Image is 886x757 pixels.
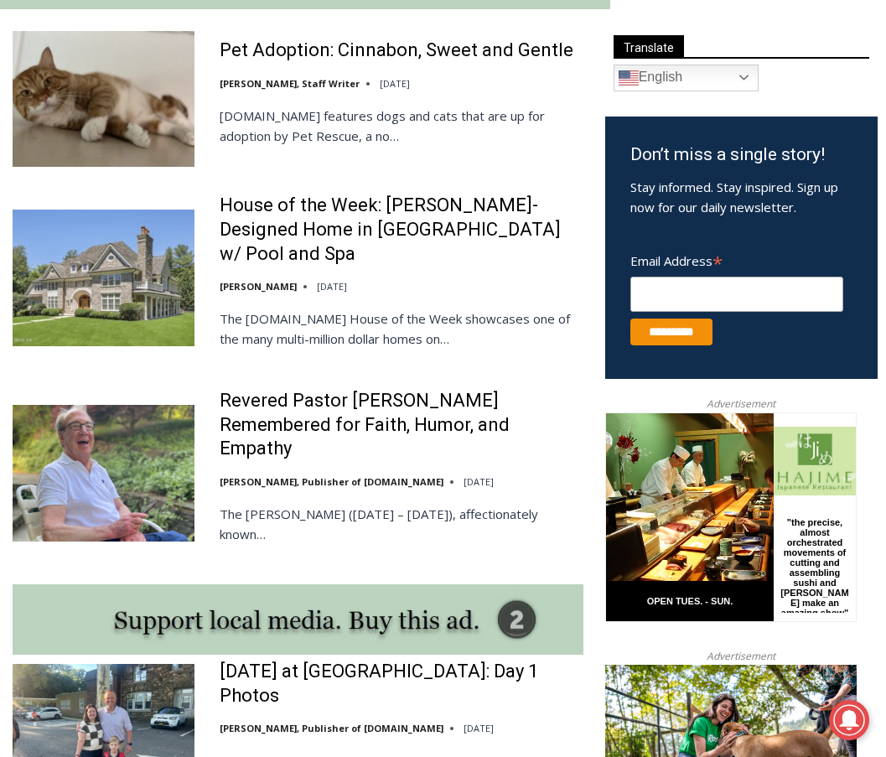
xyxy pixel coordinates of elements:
[403,163,812,209] a: Intern @ [DOMAIN_NAME]
[380,77,410,90] time: [DATE]
[690,648,792,664] span: Advertisement
[13,31,194,168] img: Pet Adoption: Cinnabon, Sweet and Gentle
[13,210,194,346] img: House of the Week: Rich Granoff-Designed Home in Greenwich w/ Pool and Spa
[614,35,684,58] span: Translate
[690,396,792,412] span: Advertisement
[464,475,494,488] time: [DATE]
[220,280,297,293] a: [PERSON_NAME]
[220,77,360,90] a: [PERSON_NAME], Staff Writer
[1,169,168,209] a: Open Tues. - Sun. [PHONE_NUMBER]
[5,173,164,236] span: Open Tues. - Sun. [PHONE_NUMBER]
[220,389,583,461] a: Revered Pastor [PERSON_NAME] Remembered for Faith, Humor, and Empathy
[220,504,583,544] p: The [PERSON_NAME] ([DATE] – [DATE]), affectionately known…
[464,722,494,734] time: [DATE]
[220,106,583,146] p: [DOMAIN_NAME] features dogs and cats that are up for adoption by Pet Rescue, a no…
[630,244,844,274] label: Email Address
[220,722,443,734] a: [PERSON_NAME], Publisher of [DOMAIN_NAME]
[220,309,583,349] p: The [DOMAIN_NAME] House of the Week showcases one of the many multi-million dollar homes on…
[619,68,639,88] img: en
[173,105,246,200] div: "the precise, almost orchestrated movements of cutting and assembling sushi and [PERSON_NAME] mak...
[220,475,443,488] a: [PERSON_NAME], Publisher of [DOMAIN_NAME]
[614,65,759,91] a: English
[630,142,852,169] h3: Don’t miss a single story!
[220,194,583,266] a: House of the Week: [PERSON_NAME]-Designed Home in [GEOGRAPHIC_DATA] w/ Pool and Spa
[13,405,194,542] img: Revered Pastor Donald Poole Jr. Remembered for Faith, Humor, and Empathy
[13,584,583,655] img: support local media, buy this ad
[220,660,583,708] a: [DATE] at [GEOGRAPHIC_DATA]: Day 1 Photos
[423,1,792,163] div: "[PERSON_NAME] and I covered the [DATE] Parade, which was a really eye opening experience as I ha...
[220,39,573,63] a: Pet Adoption: Cinnabon, Sweet and Gentle
[630,177,852,217] p: Stay informed. Stay inspired. Sign up now for our daily newsletter.
[317,280,347,293] time: [DATE]
[438,167,777,205] span: Intern @ [DOMAIN_NAME]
